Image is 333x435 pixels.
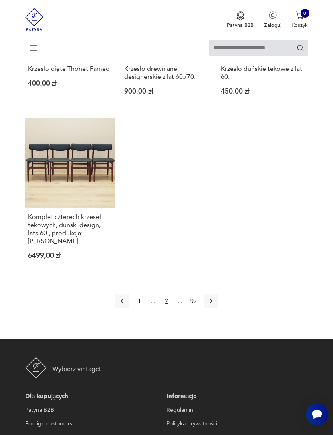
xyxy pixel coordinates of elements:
[166,419,305,429] a: Polityka prywatności
[25,405,163,415] a: Patyna B2B
[28,253,112,259] p: 6499,00 zł
[227,11,254,29] button: Patyna B2B
[28,65,112,73] h3: Krzesło gięte Thonet Fameg
[297,44,304,52] button: Szukaj
[25,118,115,271] a: Komplet czterech krzeseł tekowych, duński design, lata 60., produkcja: DaniaKomplet czterech krze...
[227,22,254,29] p: Patyna B2B
[296,11,304,19] img: Ikona koszyka
[52,364,101,374] p: Wybierz vintage!
[269,11,277,19] img: Ikonka użytkownika
[159,294,174,308] button: 7
[28,81,112,87] p: 400,00 zł
[166,392,305,401] p: Informacje
[221,65,305,81] h3: Krzesło duńskie tekowe z lat 60.
[25,419,163,429] a: Foreign customers
[186,294,201,308] button: 97
[227,11,254,29] a: Ikona medaluPatyna B2B
[166,405,305,415] a: Regulamin
[291,11,308,29] button: 0Koszyk
[25,357,47,379] img: Patyna - sklep z meblami i dekoracjami vintage
[221,89,305,95] p: 450,00 zł
[124,65,208,81] h3: Krzesło drewniane designerskie z lat 60./70.
[301,9,309,18] div: 0
[132,294,147,308] button: 1
[291,22,308,29] p: Koszyk
[236,11,244,20] img: Ikona medalu
[264,11,281,29] button: Zaloguj
[124,89,208,95] p: 900,00 zł
[264,22,281,29] p: Zaloguj
[28,213,112,245] h3: Komplet czterech krzeseł tekowych, duński design, lata 60., produkcja: [PERSON_NAME]
[306,403,328,425] iframe: Smartsupp widget button
[25,392,163,401] p: Dla kupujących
